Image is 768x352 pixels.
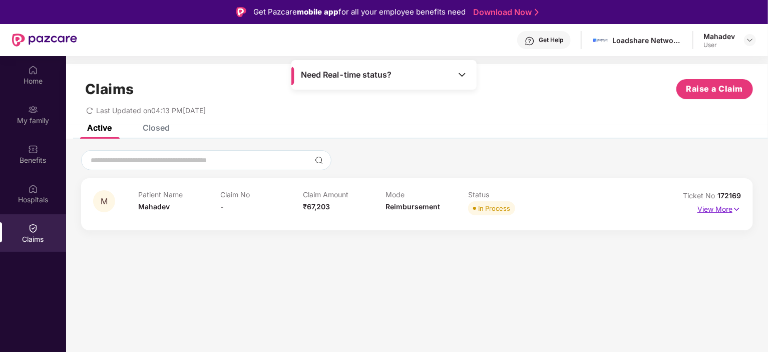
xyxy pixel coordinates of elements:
button: Raise a Claim [676,79,753,99]
img: 1629197545249.jpeg [593,33,608,48]
h1: Claims [85,81,134,98]
div: In Process [478,203,510,213]
img: svg+xml;base64,PHN2ZyBpZD0iSG9tZSIgeG1sbnM9Imh0dHA6Ly93d3cudzMub3JnLzIwMDAvc3ZnIiB3aWR0aD0iMjAiIG... [28,65,38,75]
span: - [221,202,224,211]
img: svg+xml;base64,PHN2ZyB4bWxucz0iaHR0cDovL3d3dy53My5vcmcvMjAwMC9zdmciIHdpZHRoPSIxNyIgaGVpZ2h0PSIxNy... [732,204,741,215]
div: Loadshare Networks Pvt Ltd [612,36,682,45]
div: Get Pazcare for all your employee benefits need [253,6,466,18]
p: Status [468,190,551,199]
span: Ticket No [683,191,717,200]
div: Mahadev [703,32,735,41]
img: Toggle Icon [457,70,467,80]
span: Reimbursement [386,202,440,211]
img: svg+xml;base64,PHN2ZyBpZD0iRHJvcGRvd24tMzJ4MzIiIHhtbG5zPSJodHRwOi8vd3d3LnczLm9yZy8yMDAwL3N2ZyIgd2... [746,36,754,44]
span: Last Updated on 04:13 PM[DATE] [96,106,206,115]
span: Raise a Claim [686,83,743,95]
p: Claim No [221,190,303,199]
div: Get Help [539,36,563,44]
img: svg+xml;base64,PHN2ZyBpZD0iSG9zcGl0YWxzIiB4bWxucz0iaHR0cDovL3d3dy53My5vcmcvMjAwMC9zdmciIHdpZHRoPS... [28,184,38,194]
span: 172169 [717,191,741,200]
p: Patient Name [138,190,221,199]
div: User [703,41,735,49]
a: Download Now [473,7,536,18]
strong: mobile app [297,7,338,17]
img: New Pazcare Logo [12,34,77,47]
img: svg+xml;base64,PHN2ZyBpZD0iSGVscC0zMngzMiIgeG1sbnM9Imh0dHA6Ly93d3cudzMub3JnLzIwMDAvc3ZnIiB3aWR0aD... [525,36,535,46]
p: View More [697,201,741,215]
span: Need Real-time status? [301,70,392,80]
span: Mahadev [138,202,170,211]
p: Mode [386,190,468,199]
span: redo [86,106,93,115]
img: Logo [236,7,246,17]
span: ₹67,203 [303,202,330,211]
span: M [101,197,108,206]
img: svg+xml;base64,PHN2ZyBpZD0iQ2xhaW0iIHhtbG5zPSJodHRwOi8vd3d3LnczLm9yZy8yMDAwL3N2ZyIgd2lkdGg9IjIwIi... [28,223,38,233]
img: svg+xml;base64,PHN2ZyBpZD0iQmVuZWZpdHMiIHhtbG5zPSJodHRwOi8vd3d3LnczLm9yZy8yMDAwL3N2ZyIgd2lkdGg9Ij... [28,144,38,154]
div: Closed [143,123,170,133]
img: svg+xml;base64,PHN2ZyB3aWR0aD0iMjAiIGhlaWdodD0iMjAiIHZpZXdCb3g9IjAgMCAyMCAyMCIgZmlsbD0ibm9uZSIgeG... [28,105,38,115]
img: svg+xml;base64,PHN2ZyBpZD0iU2VhcmNoLTMyeDMyIiB4bWxucz0iaHR0cDovL3d3dy53My5vcmcvMjAwMC9zdmciIHdpZH... [315,156,323,164]
p: Claim Amount [303,190,386,199]
img: Stroke [535,7,539,18]
div: Active [87,123,112,133]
